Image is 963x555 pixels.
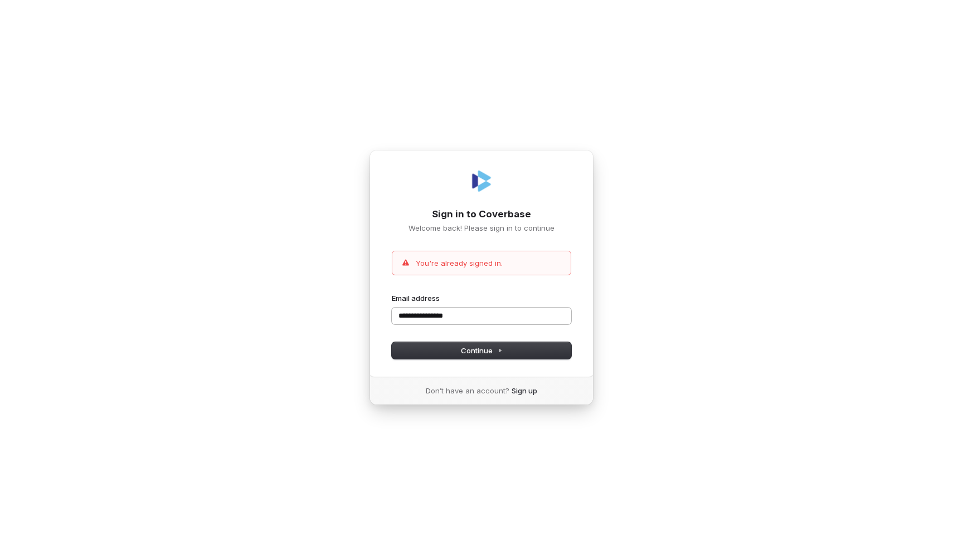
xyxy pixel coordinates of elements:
span: Continue [461,345,503,356]
p: You're already signed in. [416,258,503,268]
button: Continue [392,342,571,359]
img: Coverbase [468,168,495,194]
a: Sign up [512,386,537,396]
h1: Sign in to Coverbase [392,208,571,221]
p: Welcome back! Please sign in to continue [392,223,571,233]
label: Email address [392,293,440,303]
span: Don’t have an account? [426,386,509,396]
